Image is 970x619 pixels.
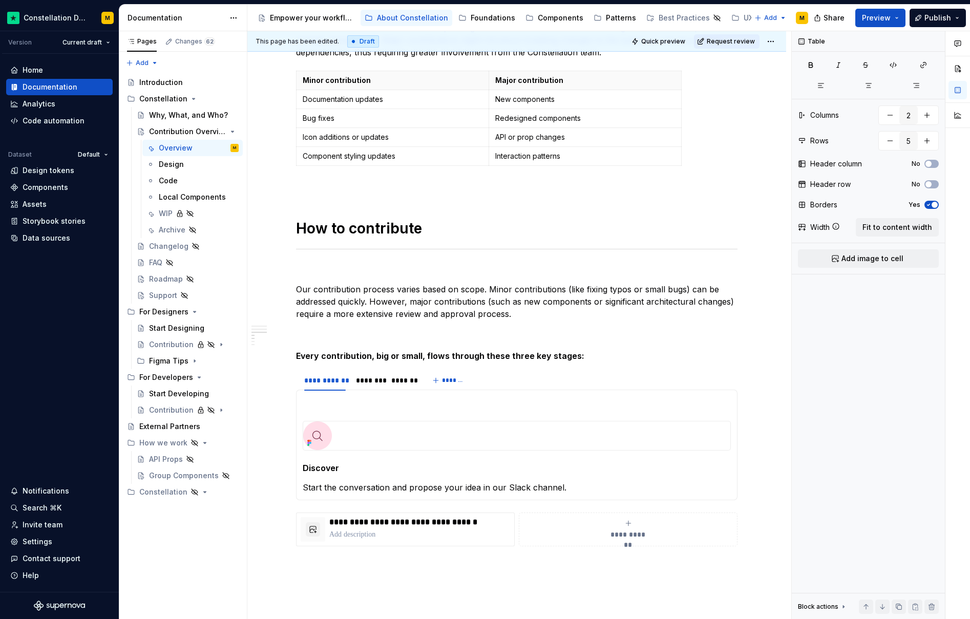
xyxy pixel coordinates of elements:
[149,241,188,251] div: Changelog
[495,76,563,84] strong: Major contribution
[133,353,243,369] div: Figma Tips
[149,389,209,399] div: Start Developing
[133,287,243,304] a: Support
[799,14,805,22] div: M
[810,200,837,210] div: Borders
[105,14,110,22] div: M
[133,386,243,402] a: Start Developing
[34,601,85,611] svg: Supernova Logo
[149,323,204,333] div: Start Designing
[128,13,224,23] div: Documentation
[139,438,187,448] div: How we work
[862,222,932,232] span: Fit to content width
[123,56,161,70] button: Add
[641,37,685,46] span: Quick preview
[159,208,173,219] div: WIP
[62,38,102,47] span: Current draft
[142,140,243,156] a: OverviewM
[123,91,243,107] div: Constellation
[159,192,226,202] div: Local Components
[589,10,640,26] a: Patterns
[149,110,228,120] div: Why, What, and Who?
[303,113,482,123] p: Bug fixes
[521,10,587,26] a: Components
[23,233,70,243] div: Data sources
[23,216,86,226] div: Storybook stories
[810,179,851,189] div: Header row
[23,82,77,92] div: Documentation
[123,435,243,451] div: How we work
[149,339,194,350] div: Contribution
[6,567,113,584] button: Help
[139,307,188,317] div: For Designers
[628,34,690,49] button: Quick preview
[23,165,74,176] div: Design tokens
[23,182,68,193] div: Components
[149,290,177,301] div: Support
[303,76,371,84] strong: Minor contribution
[139,421,200,432] div: External Partners
[139,372,193,382] div: For Developers
[133,320,243,336] a: Start Designing
[694,34,760,49] button: Request review
[727,10,796,26] a: UX Writing
[139,94,187,104] div: Constellation
[764,14,777,22] span: Add
[810,222,830,232] div: Width
[133,107,243,123] a: Why, What, and Who?
[23,199,47,209] div: Assets
[798,600,848,614] div: Block actions
[303,481,731,494] p: Start the conversation and propose your idea in our Slack channel.
[303,132,482,142] p: Icon additions or updates
[149,454,183,464] div: API Props
[8,151,32,159] div: Dataset
[23,116,85,126] div: Code automation
[810,159,862,169] div: Header column
[862,13,891,23] span: Preview
[123,418,243,435] a: External Partners
[6,79,113,95] a: Documentation
[133,271,243,287] a: Roadmap
[233,143,236,153] div: M
[912,160,920,168] label: No
[123,369,243,386] div: For Developers
[296,283,737,320] p: Our contribution process varies based on scope. Minor contributions (like fixing typos or small b...
[707,37,755,46] span: Request review
[149,405,194,415] div: Contribution
[303,463,339,473] strong: Discover
[6,550,113,567] button: Contact support
[495,94,675,104] p: New components
[471,13,515,23] div: Foundations
[142,222,243,238] a: Archive
[6,113,113,129] a: Code automation
[23,537,52,547] div: Settings
[149,126,226,137] div: Contribution Overview
[6,213,113,229] a: Storybook stories
[377,13,448,23] div: About Constellation
[159,176,178,186] div: Code
[296,219,737,238] h1: How to contribute
[6,162,113,179] a: Design tokens
[133,336,243,353] a: Contribution
[149,274,183,284] div: Roadmap
[2,7,117,29] button: Constellation Design SystemM
[139,77,183,88] div: Introduction
[303,396,731,494] section-item: 1. Discovery
[810,136,829,146] div: Rows
[23,65,43,75] div: Home
[912,180,920,188] label: No
[361,10,452,26] a: About Constellation
[136,59,149,67] span: Add
[659,13,710,23] div: Best Practices
[495,113,675,123] p: Redesigned components
[642,10,725,26] a: Best Practices
[855,9,905,27] button: Preview
[841,253,903,264] span: Add image to cell
[133,123,243,140] a: Contribution Overview
[254,10,359,26] a: Empower your workflow. Build incredible experiences.
[149,356,188,366] div: Figma Tips
[6,179,113,196] a: Components
[133,451,243,467] a: API Props
[73,147,113,162] button: Default
[6,500,113,516] button: Search ⌘K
